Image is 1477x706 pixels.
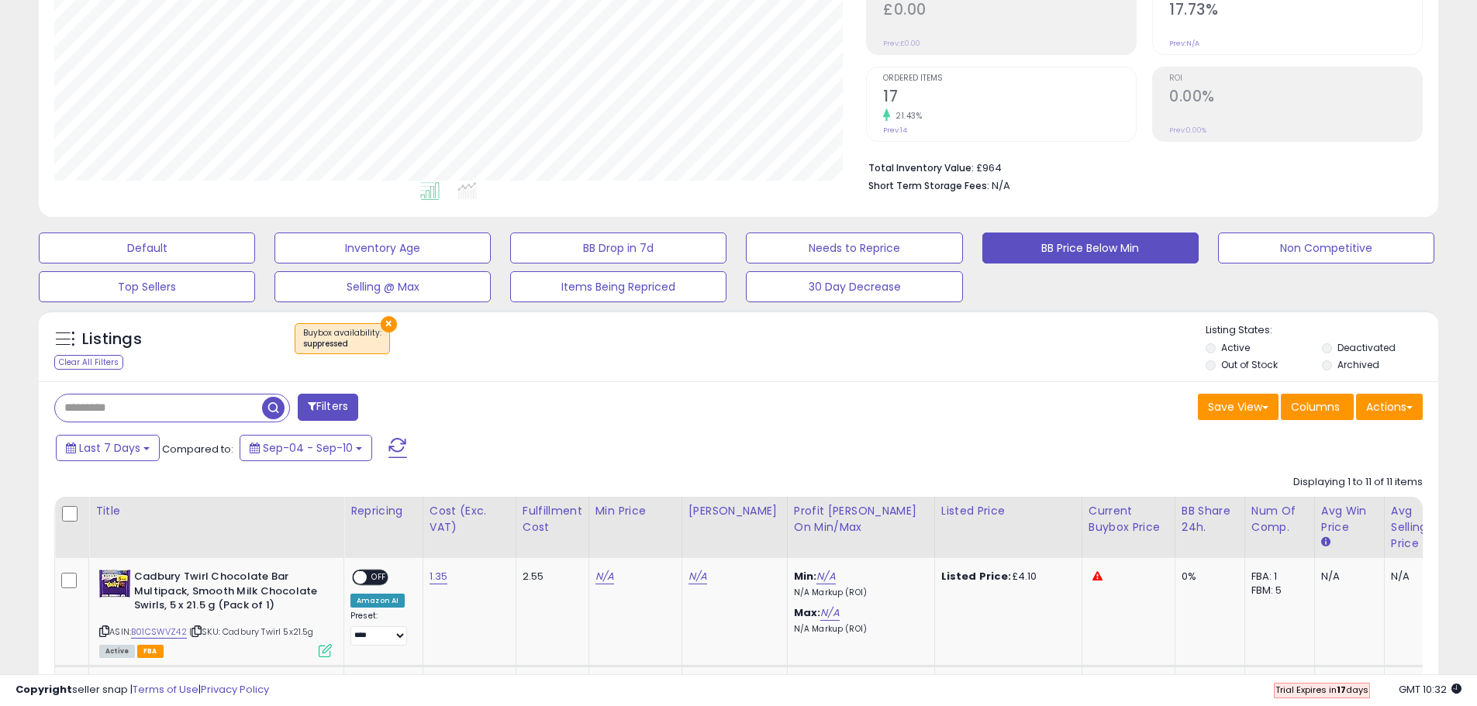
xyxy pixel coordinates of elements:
[1356,394,1423,420] button: Actions
[131,625,187,639] a: B01CSWVZ42
[868,157,1411,176] li: £964
[134,570,323,617] b: Cadbury Twirl Chocolate Bar Multipack, Smooth Milk Chocolate Swirls, 5 x 21.5 g (Pack of 1)
[1251,570,1303,584] div: FBA: 1
[1182,570,1233,584] div: 0%
[1251,584,1303,598] div: FBM: 5
[794,503,928,536] div: Profit [PERSON_NAME] on Min/Max
[883,39,920,48] small: Prev: £0.00
[303,339,381,350] div: suppressed
[1169,74,1422,83] span: ROI
[430,569,448,584] a: 1.35
[1221,341,1250,354] label: Active
[688,569,707,584] a: N/A
[350,611,411,646] div: Preset:
[1198,394,1279,420] button: Save View
[1275,684,1368,696] span: Trial Expires in days
[133,682,198,697] a: Terms of Use
[430,503,509,536] div: Cost (Exc. VAT)
[1182,503,1238,536] div: BB Share 24h.
[39,232,255,263] button: Default
[992,178,1010,193] span: N/A
[523,570,577,584] div: 2.55
[99,570,130,598] img: 51UuUNklMcL._SL40_.jpg
[1169,88,1422,108] h2: 0.00%
[54,355,123,370] div: Clear All Filters
[746,271,962,302] button: 30 Day Decrease
[350,594,405,608] div: Amazon AI
[982,232,1199,263] button: BB Price Below Min
[381,316,397,332] button: ×
[794,569,817,584] b: Min:
[523,503,582,536] div: Fulfillment Cost
[1391,503,1448,552] div: Avg Selling Price
[1218,232,1434,263] button: Non Competitive
[274,271,491,302] button: Selling @ Max
[941,569,1012,584] b: Listed Price:
[240,435,372,461] button: Sep-04 - Sep-10
[595,503,675,519] div: Min Price
[162,442,233,456] span: Compared to:
[1399,682,1461,697] span: 2025-09-18 10:32 GMT
[941,503,1075,519] div: Listed Price
[1291,399,1340,415] span: Columns
[274,232,491,263] button: Inventory Age
[39,271,255,302] button: Top Sellers
[1337,684,1346,696] b: 17
[787,497,934,558] th: The percentage added to the cost of goods (COGS) that forms the calculator for Min & Max prices.
[883,88,1136,108] h2: 17
[99,645,135,658] span: All listings currently available for purchase on Amazon
[1321,503,1378,536] div: Avg Win Price
[350,503,416,519] div: Repricing
[1337,341,1396,354] label: Deactivated
[95,503,337,519] div: Title
[298,394,358,421] button: Filters
[16,682,72,697] strong: Copyright
[82,329,142,350] h5: Listings
[883,74,1136,83] span: Ordered Items
[263,440,353,456] span: Sep-04 - Sep-10
[1321,570,1372,584] div: N/A
[794,587,923,598] p: N/A Markup (ROI)
[1251,503,1308,536] div: Num of Comp.
[883,1,1136,22] h2: £0.00
[367,571,392,584] span: OFF
[201,682,269,697] a: Privacy Policy
[1337,358,1379,371] label: Archived
[510,271,726,302] button: Items Being Repriced
[595,569,614,584] a: N/A
[1293,475,1423,490] div: Displaying 1 to 11 of 11 items
[883,126,907,135] small: Prev: 14
[868,179,989,192] b: Short Term Storage Fees:
[79,440,140,456] span: Last 7 Days
[99,570,332,656] div: ASIN:
[56,435,160,461] button: Last 7 Days
[941,570,1070,584] div: £4.10
[1321,536,1330,549] small: Avg Win Price.
[688,503,781,519] div: [PERSON_NAME]
[816,569,835,584] a: N/A
[303,327,381,350] span: Buybox availability :
[1206,323,1438,338] p: Listing States:
[189,625,314,638] span: | SKU: Cadbury Twirl 5x21.5g
[1169,126,1206,135] small: Prev: 0.00%
[794,605,821,620] b: Max:
[1221,358,1278,371] label: Out of Stock
[1391,570,1442,584] div: N/A
[868,161,974,174] b: Total Inventory Value:
[1169,1,1422,22] h2: 17.73%
[746,232,962,263] button: Needs to Reprice
[794,624,923,635] p: N/A Markup (ROI)
[1169,39,1199,48] small: Prev: N/A
[510,232,726,263] button: BB Drop in 7d
[16,683,269,697] div: seller snap | |
[1089,503,1168,536] div: Current Buybox Price
[137,645,164,658] span: FBA
[890,110,922,122] small: 21.43%
[820,605,839,621] a: N/A
[1281,394,1354,420] button: Columns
